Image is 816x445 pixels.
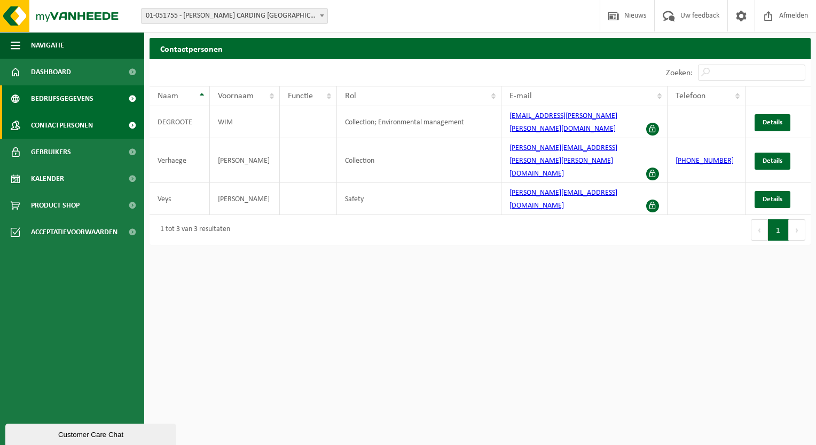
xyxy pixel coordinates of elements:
td: Verhaege [150,138,210,183]
span: 01-051755 - GROZ-BECKERT CARDING BELGIUM NV - DEERLIJK [141,8,328,24]
span: E-mail [509,92,532,100]
a: Details [755,191,790,208]
div: 1 tot 3 van 3 resultaten [155,220,230,240]
span: Details [763,119,782,126]
span: Kalender [31,165,64,192]
span: Naam [158,92,178,100]
td: Collection [337,138,501,183]
h2: Contactpersonen [150,38,811,59]
td: Collection; Environmental management [337,106,501,138]
span: Voornaam [218,92,254,100]
a: [PERSON_NAME][EMAIL_ADDRESS][PERSON_NAME][PERSON_NAME][DOMAIN_NAME] [509,144,617,178]
label: Zoeken: [666,69,693,77]
iframe: chat widget [5,422,178,445]
a: [EMAIL_ADDRESS][PERSON_NAME][PERSON_NAME][DOMAIN_NAME] [509,112,617,133]
span: 01-051755 - GROZ-BECKERT CARDING BELGIUM NV - DEERLIJK [142,9,327,23]
span: Contactpersonen [31,112,93,139]
span: Rol [345,92,356,100]
td: DEGROOTE [150,106,210,138]
button: 1 [768,219,789,241]
td: [PERSON_NAME] [210,138,279,183]
button: Previous [751,219,768,241]
a: Details [755,114,790,131]
a: [PHONE_NUMBER] [676,157,734,165]
span: Details [763,196,782,203]
span: Telefoon [676,92,705,100]
span: Dashboard [31,59,71,85]
td: WIM [210,106,279,138]
td: [PERSON_NAME] [210,183,279,215]
span: Navigatie [31,32,64,59]
span: Acceptatievoorwaarden [31,219,117,245]
a: Details [755,153,790,170]
a: [PERSON_NAME][EMAIL_ADDRESS][DOMAIN_NAME] [509,189,617,210]
button: Next [789,219,805,241]
span: Bedrijfsgegevens [31,85,93,112]
span: Product Shop [31,192,80,219]
td: Safety [337,183,501,215]
span: Details [763,157,782,164]
span: Functie [288,92,313,100]
span: Gebruikers [31,139,71,165]
td: Veys [150,183,210,215]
